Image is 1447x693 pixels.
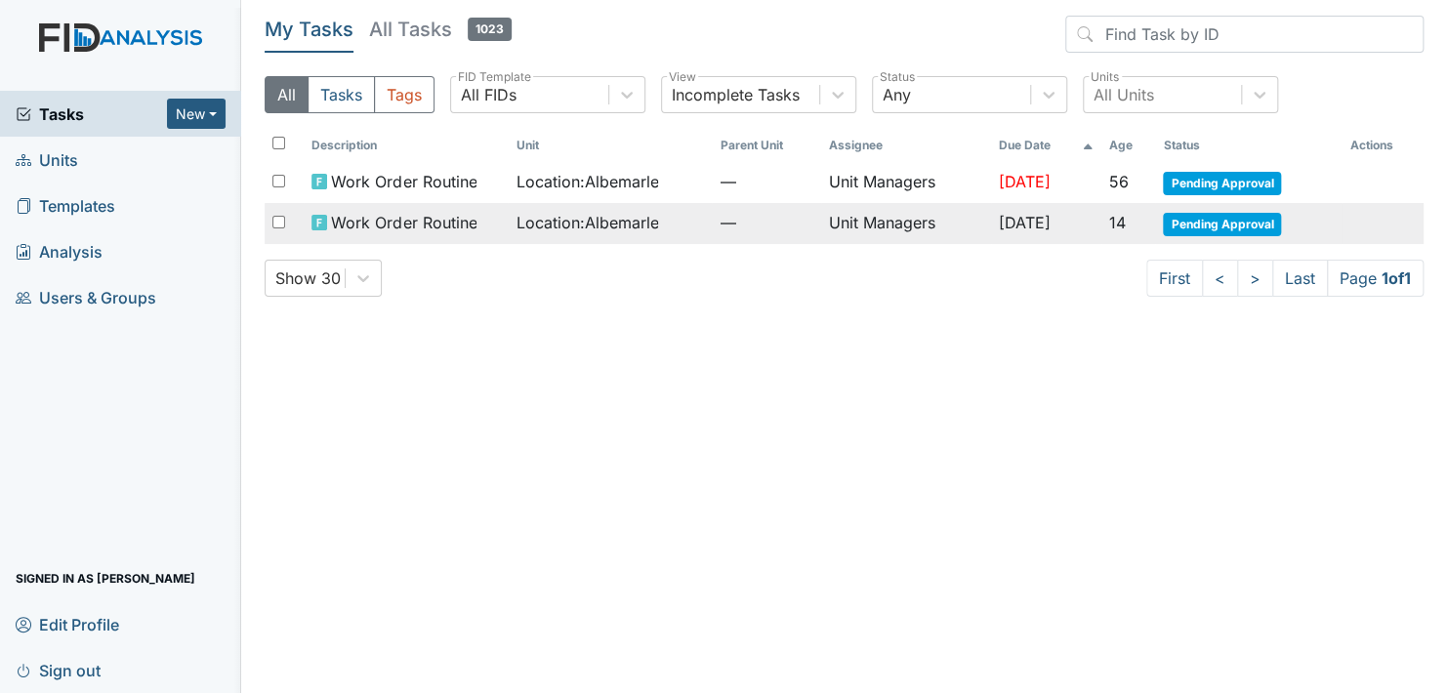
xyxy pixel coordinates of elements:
td: Unit Managers [821,203,991,244]
span: — [720,211,812,234]
a: First [1146,260,1203,297]
button: Tasks [308,76,375,113]
h5: My Tasks [265,16,353,43]
div: Type filter [265,76,434,113]
span: Signed in as [PERSON_NAME] [16,563,195,593]
input: Toggle All Rows Selected [272,137,285,149]
span: Units [16,144,78,175]
th: Toggle SortBy [1155,129,1342,162]
a: < [1202,260,1238,297]
input: Find Task by ID [1065,16,1424,53]
a: > [1237,260,1273,297]
h5: All Tasks [369,16,512,43]
th: Assignee [821,129,991,162]
a: Tasks [16,102,167,126]
strong: 1 of 1 [1382,268,1411,288]
button: New [167,99,226,129]
td: Unit Managers [821,162,991,203]
span: Templates [16,190,115,221]
th: Toggle SortBy [304,129,508,162]
nav: task-pagination [1146,260,1424,297]
span: Analysis [16,236,103,266]
span: Pending Approval [1163,172,1281,195]
div: Incomplete Tasks [672,83,800,106]
button: All [265,76,309,113]
span: Location : Albemarle [516,170,658,193]
span: 1023 [468,18,512,41]
span: [DATE] [999,172,1051,191]
div: All Units [1094,83,1154,106]
div: Show 30 [275,266,341,290]
div: All FIDs [461,83,517,106]
th: Toggle SortBy [712,129,820,162]
span: — [720,170,812,193]
th: Toggle SortBy [508,129,712,162]
div: Any [883,83,911,106]
button: Tags [374,76,434,113]
span: [DATE] [999,213,1051,232]
span: Pending Approval [1163,213,1281,236]
span: Edit Profile [16,609,119,639]
span: Users & Groups [16,282,156,312]
span: 56 [1109,172,1129,191]
a: Last [1272,260,1328,297]
span: Location : Albemarle [516,211,658,234]
span: Sign out [16,655,101,685]
span: Work Order Routine [331,211,476,234]
span: Page [1327,260,1424,297]
span: 14 [1109,213,1126,232]
th: Toggle SortBy [991,129,1101,162]
span: Work Order Routine [331,170,476,193]
th: Toggle SortBy [1101,129,1156,162]
th: Actions [1342,129,1424,162]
